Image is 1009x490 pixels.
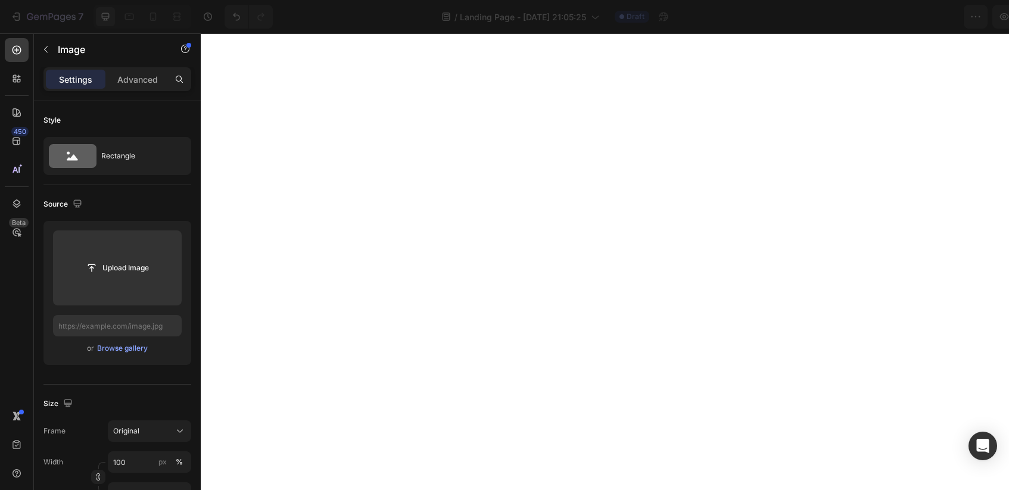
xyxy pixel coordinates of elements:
[108,451,191,473] input: px%
[172,455,186,469] button: px
[43,196,85,213] div: Source
[87,341,94,355] span: or
[96,342,148,354] button: Browse gallery
[9,218,29,227] div: Beta
[896,12,915,22] span: Save
[155,455,170,469] button: %
[158,457,167,467] div: px
[117,73,158,86] p: Advanced
[78,10,83,24] p: 7
[43,396,75,412] div: Size
[627,11,644,22] span: Draft
[11,127,29,136] div: 450
[101,142,174,170] div: Rectangle
[5,5,89,29] button: 7
[940,11,970,23] div: Publish
[113,426,139,436] span: Original
[930,5,980,29] button: Publish
[176,457,183,467] div: %
[454,11,457,23] span: /
[201,33,1009,490] iframe: To enrich screen reader interactions, please activate Accessibility in Grammarly extension settings
[43,457,63,467] label: Width
[43,426,66,436] label: Frame
[460,11,586,23] span: Landing Page - [DATE] 21:05:25
[53,315,182,336] input: https://example.com/image.jpg
[225,5,273,29] div: Undo/Redo
[968,432,997,460] div: Open Intercom Messenger
[97,343,148,354] div: Browse gallery
[108,420,191,442] button: Original
[59,73,92,86] p: Settings
[886,5,925,29] button: Save
[43,115,61,126] div: Style
[76,257,159,279] button: Upload Image
[58,42,159,57] p: Image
